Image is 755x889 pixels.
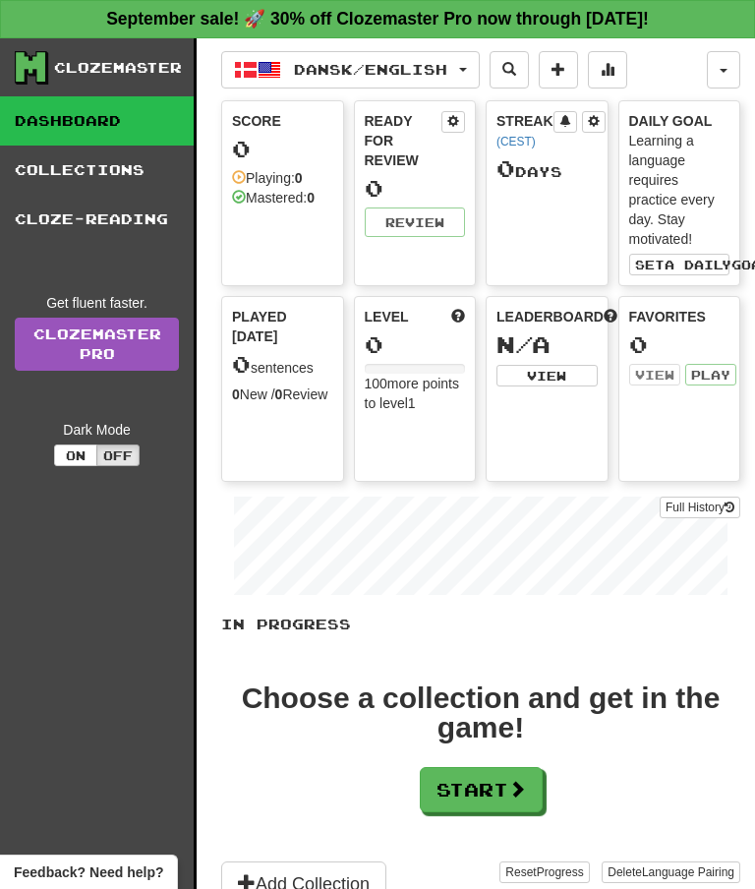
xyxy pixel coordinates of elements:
span: Played [DATE] [232,307,333,346]
button: DeleteLanguage Pairing [602,861,740,883]
button: Review [365,207,466,237]
span: Dansk / English [294,61,447,78]
button: Full History [660,497,740,518]
p: In Progress [221,615,740,634]
div: Day s [496,156,598,182]
button: Seta dailygoal [629,254,730,275]
strong: 0 [295,170,303,186]
div: Dark Mode [15,420,179,440]
div: 0 [629,332,730,357]
strong: 0 [307,190,315,206]
div: Daily Goal [629,111,730,131]
div: 0 [365,176,466,201]
div: Choose a collection and get in the game! [221,683,740,742]
div: Get fluent faster. [15,293,179,313]
button: More stats [588,51,627,89]
a: ClozemasterPro [15,318,179,371]
span: Open feedback widget [14,862,163,882]
span: Progress [537,865,584,879]
span: 0 [496,154,515,182]
button: On [54,444,97,466]
span: a daily [665,258,731,271]
strong: 0 [275,386,283,402]
div: 0 [365,332,466,357]
span: 0 [232,350,251,378]
button: View [496,365,598,386]
span: This week in points, UTC [604,307,617,326]
button: Off [96,444,140,466]
span: Leaderboard [496,307,604,326]
div: New / Review [232,385,333,404]
span: N/A [496,330,551,358]
button: Play [685,364,736,385]
a: (CEST) [496,135,536,148]
div: Streak [496,111,553,150]
button: ResetProgress [499,861,589,883]
span: Level [365,307,409,326]
div: Favorites [629,307,730,326]
span: Score more points to level up [451,307,465,326]
button: Dansk/English [221,51,480,89]
button: Search sentences [490,51,529,89]
div: 0 [232,137,333,161]
div: Ready for Review [365,111,442,170]
div: 100 more points to level 1 [365,374,466,413]
div: sentences [232,352,333,378]
strong: September sale! 🚀 30% off Clozemaster Pro now through [DATE]! [106,9,649,29]
strong: 0 [232,386,240,402]
button: View [629,364,680,385]
button: Add sentence to collection [539,51,578,89]
div: Clozemaster [54,58,182,78]
div: Learning a language requires practice every day. Stay motivated! [629,131,730,249]
span: Language Pairing [642,865,734,879]
div: Mastered: [232,188,315,207]
button: Start [420,767,543,812]
div: Score [232,111,333,131]
div: Playing: [232,168,303,188]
